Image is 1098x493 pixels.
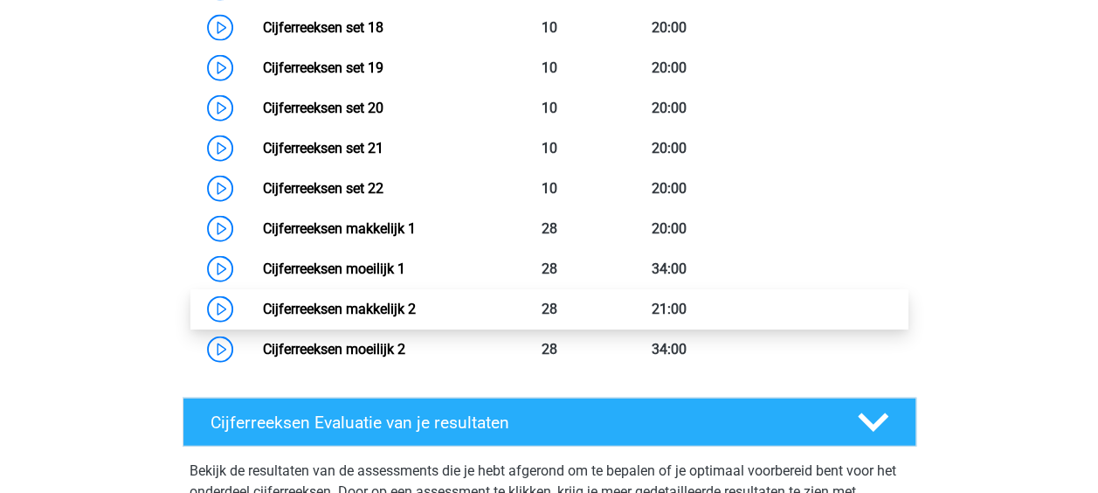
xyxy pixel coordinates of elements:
[263,100,383,116] a: Cijferreeksen set 20
[263,341,405,358] a: Cijferreeksen moeilijk 2
[263,301,416,317] a: Cijferreeksen makkelijk 2
[263,140,383,156] a: Cijferreeksen set 21
[263,260,405,277] a: Cijferreeksen moeilijk 1
[263,59,383,76] a: Cijferreeksen set 19
[263,19,383,36] a: Cijferreeksen set 18
[263,220,416,237] a: Cijferreeksen makkelijk 1
[263,180,383,197] a: Cijferreeksen set 22
[176,398,923,447] a: Cijferreeksen Evaluatie van je resultaten
[211,413,830,433] h4: Cijferreeksen Evaluatie van je resultaten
